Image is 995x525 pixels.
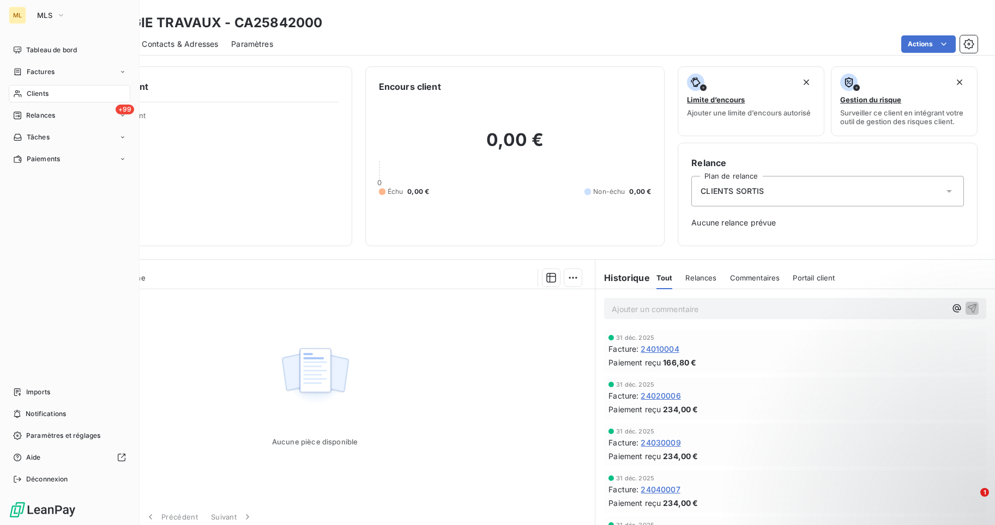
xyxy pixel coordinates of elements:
span: +99 [116,105,134,114]
span: Propriétés Client [88,111,339,126]
span: Commentaires [730,273,780,282]
h6: Informations client [66,80,339,93]
span: Échu [388,187,403,197]
span: 234,00 € [663,497,698,509]
button: Limite d’encoursAjouter une limite d’encours autorisé [678,66,824,136]
span: 24020006 [641,390,680,401]
span: Contacts & Adresses [142,39,218,50]
span: 234,00 € [663,404,698,415]
span: Aide [26,453,41,462]
span: Clients [27,89,49,99]
span: CLIENTS SORTIS [701,186,764,197]
span: 24040007 [641,484,680,495]
iframe: Intercom notifications message [777,419,995,496]
span: 31 déc. 2025 [616,334,654,341]
h6: Encours client [379,80,441,93]
span: Imports [26,387,50,397]
button: Actions [901,35,956,53]
span: 1 [980,488,989,497]
span: Facture : [608,484,638,495]
span: Tâches [27,132,50,142]
span: 0 [377,178,382,187]
h6: Relance [691,156,964,169]
span: Facture : [608,390,638,401]
span: Tableau de bord [26,45,77,55]
span: Paiement reçu [608,357,661,368]
span: Ajouter une limite d’encours autorisé [687,108,811,117]
span: 31 déc. 2025 [616,475,654,481]
div: ML [9,7,26,24]
span: Aucune pièce disponible [272,437,358,446]
img: Logo LeanPay [9,501,76,518]
span: Paiement reçu [608,450,661,462]
span: Non-échu [593,187,625,197]
span: Limite d’encours [687,95,745,104]
span: Paramètres et réglages [26,431,100,441]
span: Surveiller ce client en intégrant votre outil de gestion des risques client. [840,108,968,126]
span: Tout [656,273,673,282]
span: Déconnexion [26,474,68,484]
span: 0,00 € [629,187,651,197]
span: 166,80 € [663,357,696,368]
span: 31 déc. 2025 [616,381,654,388]
span: Gestion du risque [840,95,901,104]
img: Empty state [280,342,350,410]
a: Aide [9,449,130,466]
span: Relances [26,111,55,120]
span: 24030009 [641,437,680,448]
h6: Historique [595,271,650,284]
button: Gestion du risqueSurveiller ce client en intégrant votre outil de gestion des risques client. [831,66,978,136]
span: MLS [37,11,52,20]
span: Paramètres [231,39,273,50]
iframe: Intercom live chat [958,488,984,514]
span: Paiements [27,154,60,164]
span: 24010004 [641,343,679,355]
span: 31 déc. 2025 [616,428,654,435]
span: Factures [27,67,55,77]
span: 234,00 € [663,450,698,462]
span: Relances [685,273,716,282]
span: Facture : [608,343,638,355]
span: Notifications [26,409,66,419]
span: Portail client [793,273,835,282]
span: Paiement reçu [608,404,661,415]
span: Facture : [608,437,638,448]
span: Paiement reçu [608,497,661,509]
h2: 0,00 € [379,129,652,162]
h3: ENERGIE TRAVAUX - CA25842000 [96,13,322,33]
span: Aucune relance prévue [691,217,964,228]
span: 0,00 € [407,187,429,197]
